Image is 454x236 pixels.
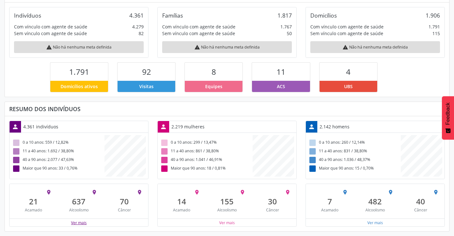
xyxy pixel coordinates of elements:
[162,30,235,37] div: Sem vínculo com agente de saúde
[91,189,97,195] i: place
[287,30,292,37] div: 50
[12,123,19,130] i: person
[163,207,200,213] div: Acamado
[142,66,151,77] span: 92
[310,41,440,53] div: Não há nenhuma meta definida
[61,83,98,90] span: Domicílios ativos
[312,207,348,213] div: Acamado
[308,139,401,147] div: 0 a 10 anos: 260 / 12,14%
[69,66,89,77] span: 1.791
[432,30,440,37] div: 115
[308,147,401,156] div: 11 a 40 anos: 831 / 38,80%
[442,96,454,140] button: Feedback - Mostrar pesquisa
[162,41,292,53] div: Não há nenhuma meta definida
[15,197,52,206] div: 21
[433,189,439,195] i: place
[402,197,439,206] div: 40
[12,147,104,156] div: 11 a 40 anos: 1.692 / 38,80%
[160,147,253,156] div: 11 a 40 anos: 861 / 38,80%
[310,12,337,19] div: Domicílios
[12,139,104,147] div: 0 a 10 anos: 559 / 12,82%
[254,207,291,213] div: Câncer
[240,189,245,195] i: place
[9,105,445,112] div: Resumo dos indivíduos
[12,164,104,173] div: Maior que 90 anos: 33 / 0,76%
[14,41,144,53] div: Não há nenhuma meta definida
[445,103,451,125] span: Feedback
[169,121,207,132] div: 2.219 mulheres
[317,121,352,132] div: 2.142 homens
[61,207,97,213] div: Alcoolismo
[312,197,348,206] div: 7
[15,207,52,213] div: Acamado
[106,207,143,213] div: Câncer
[160,164,253,173] div: Maior que 90 anos: 18 / 0,81%
[344,83,353,90] span: UBS
[194,189,200,195] i: place
[357,197,393,206] div: 482
[310,23,384,30] div: Com vínculo com agente de saúde
[342,44,348,50] i: warning
[14,23,87,30] div: Com vínculo com agente de saúde
[308,156,401,164] div: 40 a 90 anos: 1.036 / 48,37%
[160,156,253,164] div: 40 a 90 anos: 1.041 / 46,91%
[426,12,440,19] div: 1.906
[254,197,291,206] div: 30
[14,30,87,37] div: Sem vínculo com agente de saúde
[212,66,216,77] span: 8
[346,66,350,77] span: 4
[162,12,183,19] div: Famílias
[277,83,285,90] span: ACS
[12,156,104,164] div: 40 a 90 anos: 2.077 / 47,63%
[429,23,440,30] div: 1.791
[367,220,383,226] button: Ver mais
[160,123,167,130] i: person
[139,30,144,37] div: 82
[209,197,245,206] div: 155
[209,207,245,213] div: Alcoolismo
[14,12,41,19] div: Indivíduos
[106,197,143,206] div: 70
[61,197,97,206] div: 637
[46,44,52,50] i: warning
[357,207,393,213] div: Alcoolismo
[219,220,235,226] button: Ver mais
[163,197,200,206] div: 14
[160,139,253,147] div: 0 a 10 anos: 299 / 13,47%
[310,30,383,37] div: Sem vínculo com agente de saúde
[277,12,292,19] div: 1.817
[402,207,439,213] div: Câncer
[71,220,87,226] button: Ver mais
[139,83,154,90] span: Visitas
[137,189,142,195] i: place
[162,23,235,30] div: Com vínculo com agente de saúde
[285,189,291,195] i: place
[132,23,144,30] div: 4.279
[308,164,401,173] div: Maior que 90 anos: 15 / 0,70%
[129,12,144,19] div: 4.361
[280,23,292,30] div: 1.767
[342,189,348,195] i: place
[277,66,285,77] span: 11
[308,123,315,130] i: person
[21,121,61,132] div: 4.361 indivíduos
[388,189,393,195] i: place
[194,44,200,50] i: warning
[46,189,52,195] i: place
[205,83,222,90] span: Equipes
